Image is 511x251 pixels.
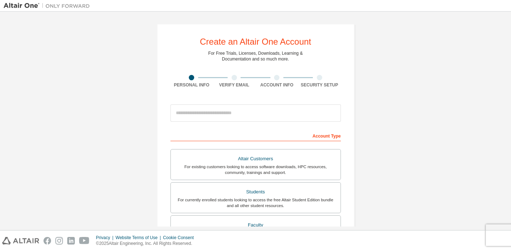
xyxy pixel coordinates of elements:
[96,235,115,241] div: Privacy
[170,82,213,88] div: Personal Info
[115,235,163,241] div: Website Terms of Use
[170,130,341,141] div: Account Type
[175,164,336,175] div: For existing customers looking to access software downloads, HPC resources, community, trainings ...
[213,82,256,88] div: Verify Email
[175,197,336,209] div: For currently enrolled students looking to access the free Altair Student Edition bundle and all ...
[96,241,198,247] p: © 2025 Altair Engineering, Inc. All Rights Reserved.
[256,82,298,88] div: Account Info
[208,50,303,62] div: For Free Trials, Licenses, Downloads, Learning & Documentation and so much more.
[2,237,39,245] img: altair_logo.svg
[175,187,336,197] div: Students
[4,2,93,9] img: Altair One
[298,82,341,88] div: Security Setup
[44,237,51,245] img: facebook.svg
[200,37,311,46] div: Create an Altair One Account
[163,235,198,241] div: Cookie Consent
[67,237,75,245] img: linkedin.svg
[175,220,336,230] div: Faculty
[175,154,336,164] div: Altair Customers
[55,237,63,245] img: instagram.svg
[79,237,90,245] img: youtube.svg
